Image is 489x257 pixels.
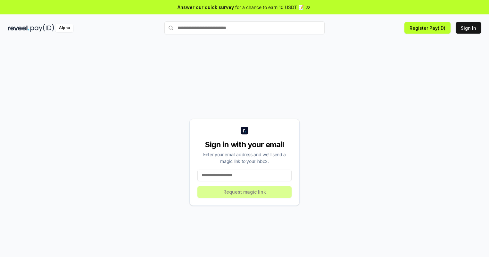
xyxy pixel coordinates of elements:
img: logo_small [241,127,248,134]
img: pay_id [30,24,54,32]
button: Register Pay(ID) [404,22,451,34]
div: Enter your email address and we’ll send a magic link to your inbox. [197,151,292,165]
div: Alpha [55,24,73,32]
button: Sign In [456,22,481,34]
span: for a chance to earn 10 USDT 📝 [235,4,304,11]
span: Answer our quick survey [178,4,234,11]
div: Sign in with your email [197,140,292,150]
img: reveel_dark [8,24,29,32]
